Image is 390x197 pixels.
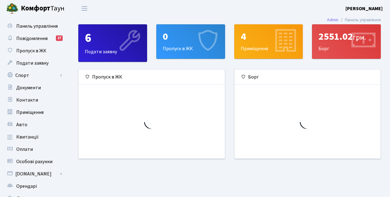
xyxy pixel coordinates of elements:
[3,168,64,180] a: [DOMAIN_NAME]
[3,69,64,82] a: Спорт
[16,47,46,54] span: Пропуск в ЖК
[3,131,64,143] a: Квитанції
[77,3,92,14] button: Переключити навігацію
[16,134,39,140] span: Квитанції
[16,35,48,42] span: Повідомлення
[157,25,225,58] div: Пропуск в ЖК
[3,180,64,192] a: Орендарі
[156,24,225,59] a: 0Пропуск в ЖК
[3,45,64,57] a: Пропуск в ЖК
[16,121,27,128] span: Авто
[3,94,64,106] a: Контакти
[16,146,33,153] span: Оплати
[16,60,49,66] span: Подати заявку
[3,20,64,32] a: Панель управління
[3,82,64,94] a: Документи
[235,70,381,85] div: Борг
[21,3,64,14] span: Таун
[16,109,44,116] span: Приміщення
[16,23,58,30] span: Панель управління
[3,32,64,45] a: Повідомлення27
[318,31,374,42] div: 2551.02
[78,24,147,62] a: 6Подати заявку
[16,183,37,190] span: Орендарі
[234,24,303,59] a: 4Приміщення
[79,25,147,62] div: Подати заявку
[345,5,383,12] a: [PERSON_NAME]
[6,2,18,15] img: logo.png
[235,25,303,58] div: Приміщення
[338,17,381,23] li: Панель управління
[241,31,297,42] div: 4
[16,158,53,165] span: Особові рахунки
[3,119,64,131] a: Авто
[16,84,41,91] span: Документи
[85,31,141,46] div: 6
[16,97,38,103] span: Контакти
[79,70,225,85] div: Пропуск в ЖК
[56,35,63,41] div: 27
[3,57,64,69] a: Подати заявку
[3,143,64,155] a: Оплати
[163,31,219,42] div: 0
[21,3,50,13] b: Комфорт
[3,155,64,168] a: Особові рахунки
[327,17,338,23] a: Admin
[318,14,390,26] nav: breadcrumb
[312,25,380,58] div: Борг
[3,106,64,119] a: Приміщення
